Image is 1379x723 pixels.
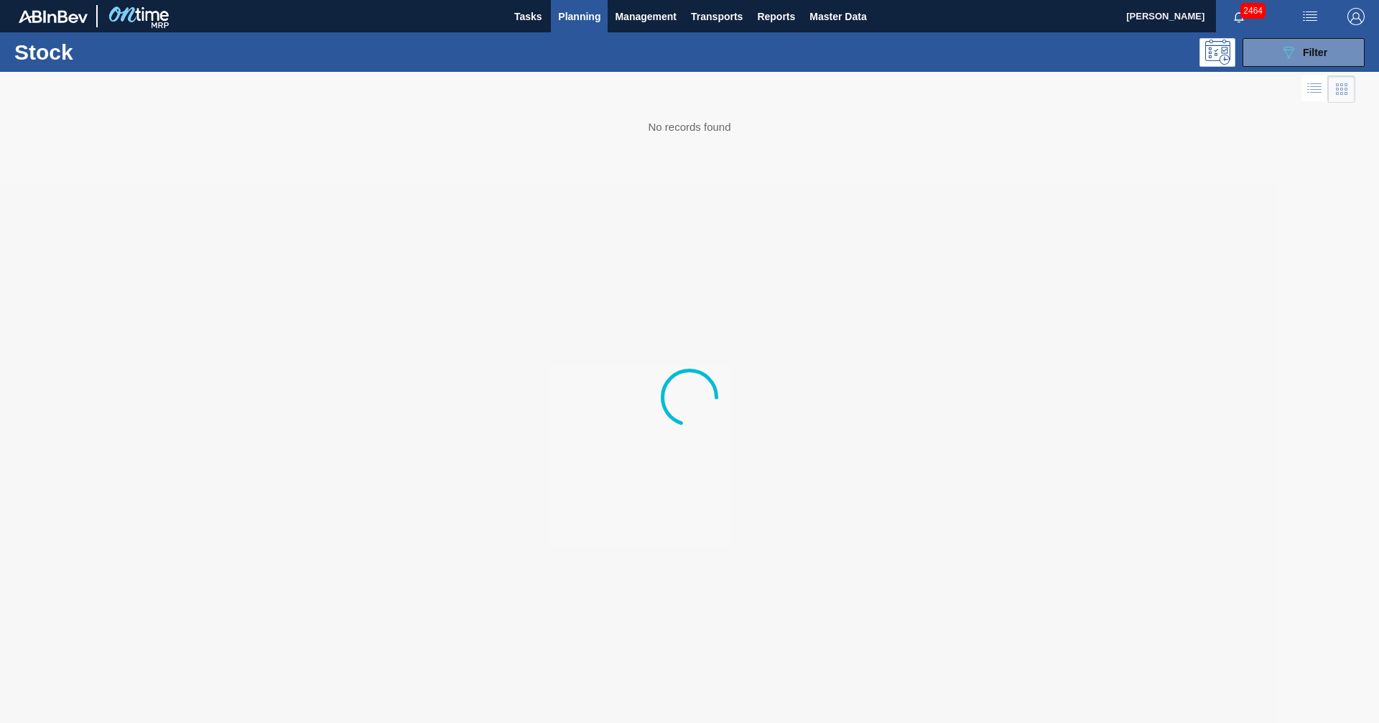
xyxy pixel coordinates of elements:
span: Reports [757,8,795,25]
h1: Stock [14,44,229,60]
button: Filter [1243,38,1365,67]
div: Programming: no user selected [1199,38,1235,67]
span: 2464 [1240,3,1266,19]
span: Master Data [809,8,866,25]
img: Logout [1347,8,1365,25]
button: Notifications [1216,6,1262,27]
span: Planning [558,8,600,25]
span: Transports [691,8,743,25]
img: TNhmsLtSVTkK8tSr43FrP2fwEKptu5GPRR3wAAAABJRU5ErkJggg== [19,10,88,23]
span: Filter [1303,47,1327,58]
span: Management [615,8,677,25]
span: Tasks [512,8,544,25]
img: userActions [1301,8,1319,25]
